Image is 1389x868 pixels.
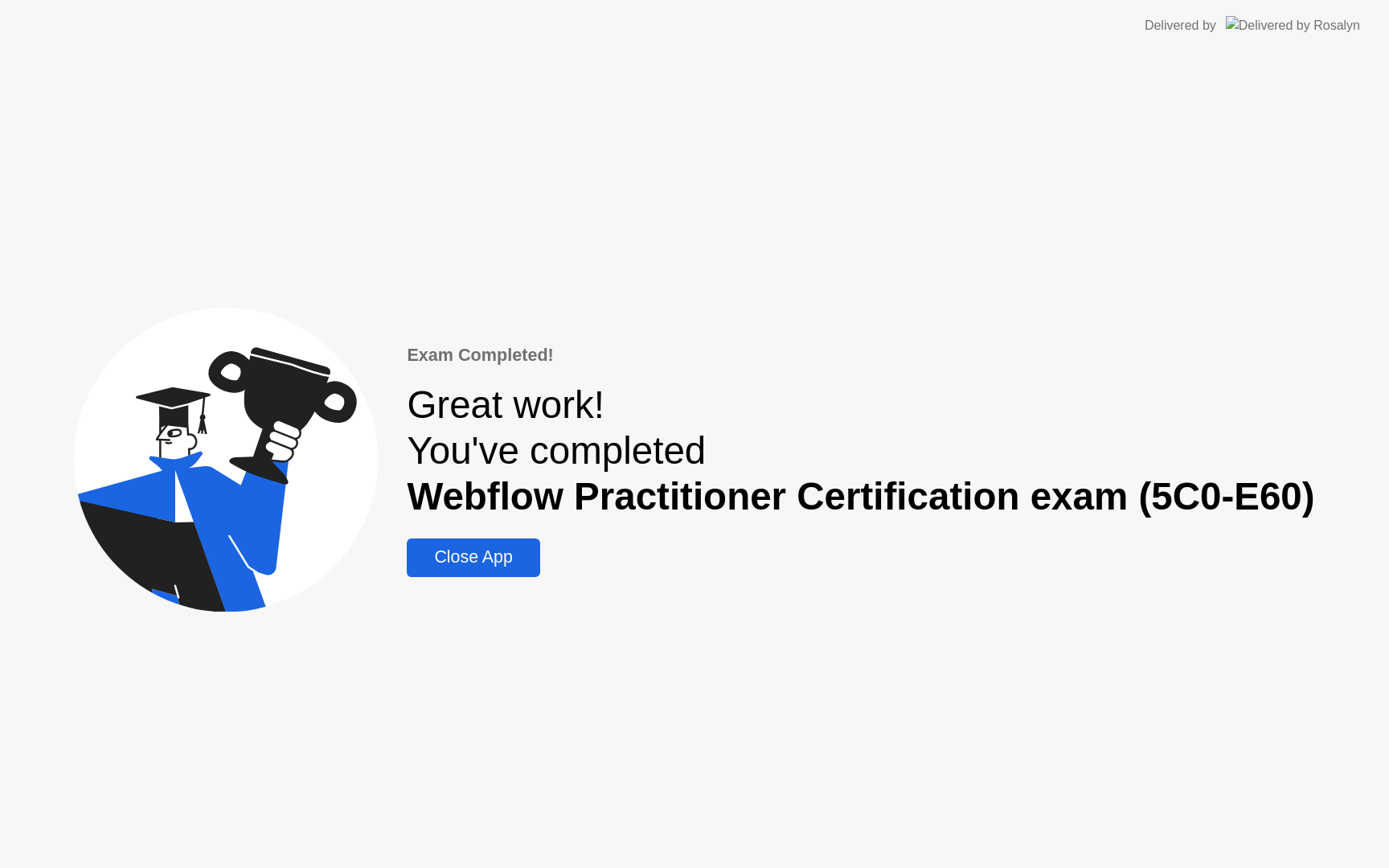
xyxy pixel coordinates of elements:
[412,547,535,567] div: Close App
[1226,16,1360,35] img: Delivered by Rosalyn
[407,382,1314,519] div: Great work! You've completed
[407,342,1314,368] div: Exam Completed!
[407,475,1314,518] b: Webflow Practitioner Certification exam (5C0-E60)
[407,538,539,577] button: Close App
[1145,16,1216,35] div: Delivered by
